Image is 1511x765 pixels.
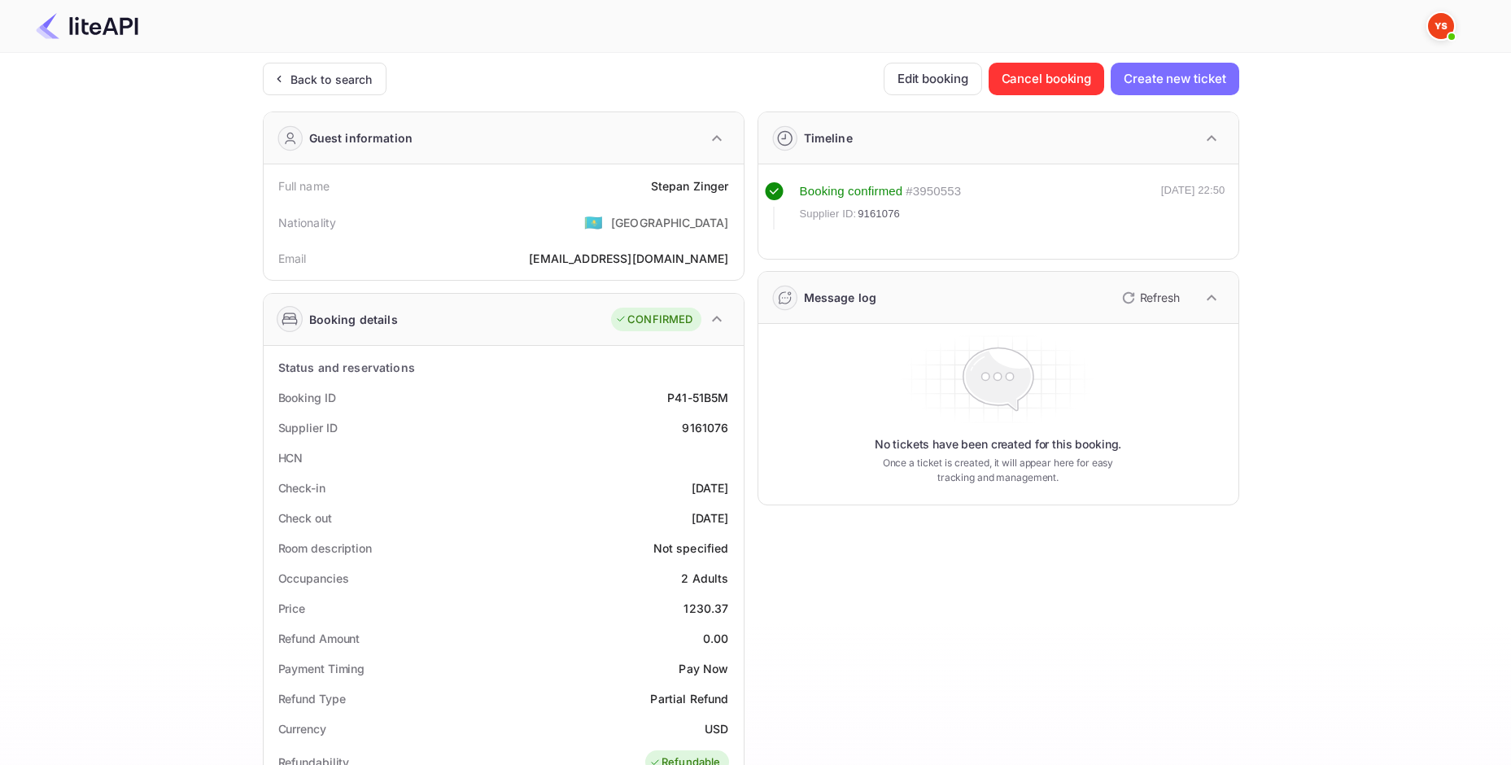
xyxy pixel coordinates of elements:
div: Payment Timing [278,660,365,677]
div: Booking ID [278,389,336,406]
div: Status and reservations [278,359,415,376]
div: Guest information [309,129,413,146]
div: Stepan Zinger [651,177,729,195]
div: Check out [278,509,332,527]
div: 1230.37 [683,600,728,617]
p: No tickets have been created for this booking. [875,436,1122,452]
div: Booking details [309,311,398,328]
div: Currency [278,720,326,737]
div: Room description [278,540,372,557]
div: Price [278,600,306,617]
div: Message log [804,289,877,306]
div: Not specified [653,540,729,557]
div: Supplier ID [278,419,338,436]
div: Email [278,250,307,267]
div: P41-51B5M [667,389,728,406]
div: HCN [278,449,304,466]
div: [DATE] [692,479,729,496]
span: Supplier ID: [800,206,857,222]
div: Partial Refund [650,690,728,707]
div: [DATE] 22:50 [1161,182,1225,229]
button: Refresh [1112,285,1186,311]
div: Booking confirmed [800,182,903,201]
div: Nationality [278,214,337,231]
div: USD [705,720,728,737]
p: Once a ticket is created, it will appear here for easy tracking and management. [870,456,1127,485]
div: Refund Type [278,690,346,707]
button: Cancel booking [989,63,1105,95]
img: Yandex Support [1428,13,1454,39]
div: Timeline [804,129,853,146]
div: [DATE] [692,509,729,527]
p: Refresh [1140,289,1180,306]
button: Create new ticket [1111,63,1238,95]
div: Pay Now [679,660,728,677]
div: Occupancies [278,570,349,587]
div: [EMAIL_ADDRESS][DOMAIN_NAME] [529,250,728,267]
div: 9161076 [682,419,728,436]
span: 9161076 [858,206,900,222]
div: Full name [278,177,330,195]
div: [GEOGRAPHIC_DATA] [611,214,729,231]
button: Edit booking [884,63,982,95]
span: United States [584,208,603,237]
img: LiteAPI Logo [36,13,138,39]
div: Refund Amount [278,630,360,647]
div: 2 Adults [681,570,728,587]
div: # 3950553 [906,182,961,201]
div: Back to search [290,71,373,88]
div: Check-in [278,479,325,496]
div: CONFIRMED [615,312,692,328]
div: 0.00 [703,630,729,647]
